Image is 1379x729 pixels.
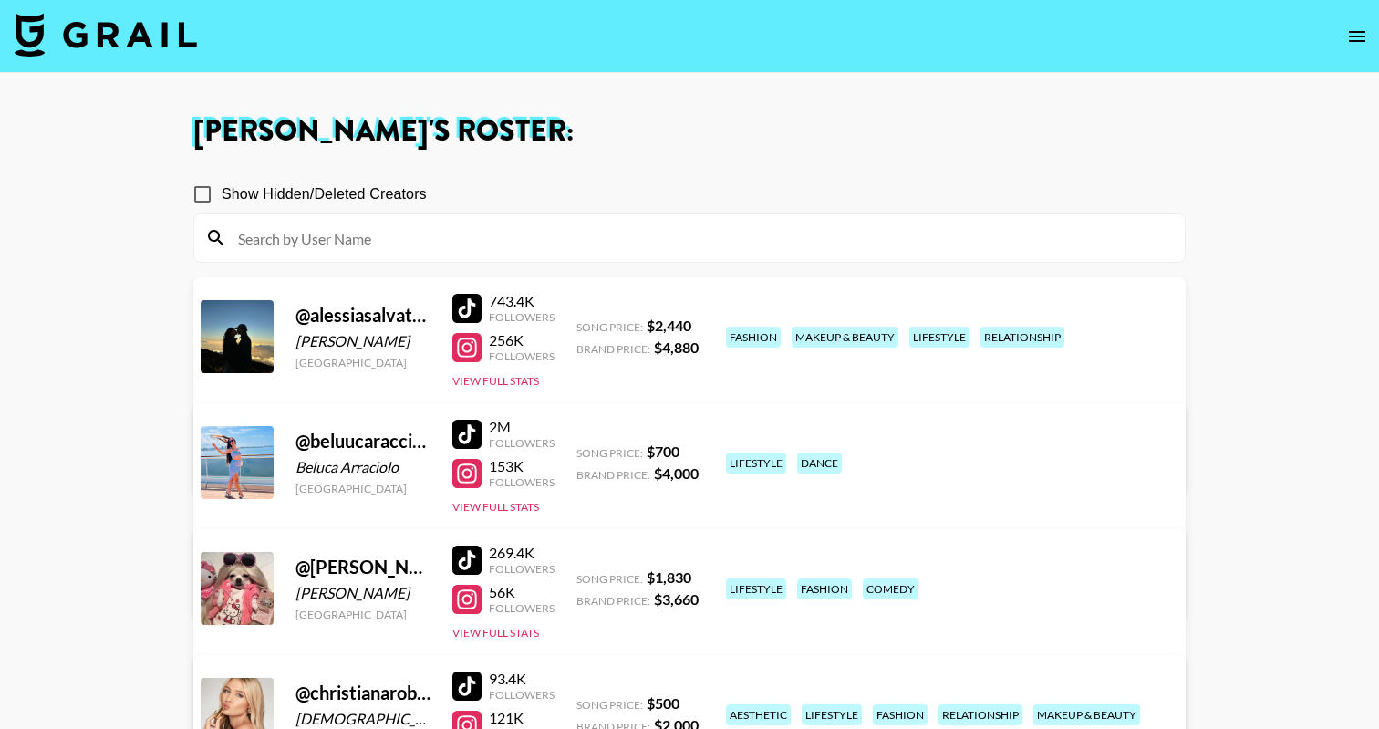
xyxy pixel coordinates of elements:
div: comedy [863,578,918,599]
div: Followers [489,475,555,489]
div: fashion [797,578,852,599]
div: makeup & beauty [792,327,898,348]
div: 121K [489,709,555,727]
div: lifestyle [726,578,786,599]
span: Brand Price: [576,342,650,356]
div: relationship [938,704,1022,725]
span: Song Price: [576,698,643,712]
strong: $ 4,880 [654,338,699,356]
button: View Full Stats [452,374,539,388]
span: Brand Price: [576,468,650,482]
div: @ [PERSON_NAME].[PERSON_NAME] [295,556,430,578]
div: fashion [726,327,781,348]
div: relationship [980,327,1064,348]
input: Search by User Name [227,224,1174,253]
h1: [PERSON_NAME] 's Roster: [193,117,1186,146]
div: Followers [489,562,555,576]
div: 93.4K [489,670,555,688]
div: 269.4K [489,544,555,562]
strong: $ 1,830 [647,568,691,586]
button: open drawer [1339,18,1375,55]
span: Song Price: [576,446,643,460]
div: fashion [873,704,928,725]
div: [PERSON_NAME] [295,332,430,350]
div: dance [797,453,842,474]
div: @ alessiasalvatore9 [295,304,430,327]
div: 153K [489,457,555,475]
strong: $ 4,000 [654,464,699,482]
div: 743.4K [489,292,555,310]
div: Followers [489,310,555,324]
span: Brand Price: [576,594,650,608]
div: makeup & beauty [1033,704,1140,725]
div: lifestyle [726,453,786,474]
button: View Full Stats [452,500,539,514]
div: [DEMOGRAPHIC_DATA][PERSON_NAME] [295,710,430,728]
div: Followers [489,349,555,363]
div: aesthetic [726,704,791,725]
div: [GEOGRAPHIC_DATA] [295,482,430,495]
div: Followers [489,436,555,450]
div: Followers [489,601,555,615]
img: Grail Talent [15,13,197,57]
strong: $ 3,660 [654,590,699,608]
strong: $ 2,440 [647,317,691,334]
div: 256K [489,331,555,349]
div: [GEOGRAPHIC_DATA] [295,356,430,370]
span: Show Hidden/Deleted Creators [222,183,427,205]
strong: $ 700 [647,443,679,460]
div: 56K [489,583,555,601]
div: 2M [489,418,555,436]
span: Song Price: [576,572,643,586]
div: @ christianarobinson [295,682,430,704]
div: lifestyle [909,327,969,348]
span: Song Price: [576,320,643,334]
strong: $ 500 [647,694,679,712]
div: @ beluucaracciolo [295,430,430,453]
div: [PERSON_NAME] [295,584,430,602]
div: Followers [489,688,555,702]
div: Beluca Arraciolo [295,458,430,476]
div: lifestyle [802,704,862,725]
div: [GEOGRAPHIC_DATA] [295,608,430,621]
button: View Full Stats [452,626,539,640]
